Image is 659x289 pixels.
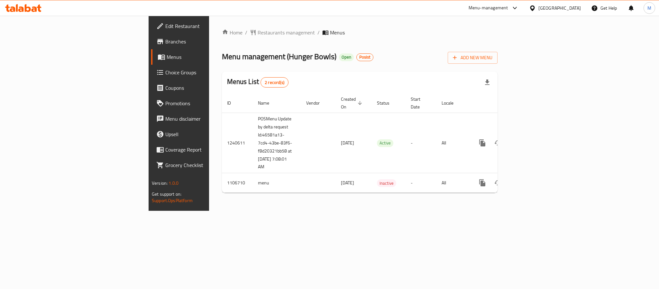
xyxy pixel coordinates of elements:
[222,29,498,36] nav: breadcrumb
[258,99,278,107] span: Name
[470,93,542,113] th: Actions
[330,29,345,36] span: Menus
[436,113,470,173] td: All
[377,99,398,107] span: Status
[151,157,259,173] a: Grocery Checklist
[490,175,506,191] button: Change Status
[341,95,364,111] span: Created On
[151,49,259,65] a: Menus
[261,77,288,88] div: Total records count
[538,5,581,12] div: [GEOGRAPHIC_DATA]
[647,5,651,12] span: M
[165,99,253,107] span: Promotions
[469,4,508,12] div: Menu-management
[222,93,542,193] table: enhanced table
[357,54,373,60] span: Posist
[306,99,328,107] span: Vendor
[151,111,259,126] a: Menu disclaimer
[261,79,288,86] span: 2 record(s)
[165,161,253,169] span: Grocery Checklist
[151,34,259,49] a: Branches
[151,18,259,34] a: Edit Restaurant
[377,180,396,187] span: Inactive
[406,173,436,193] td: -
[169,179,178,187] span: 1.0.0
[165,38,253,45] span: Branches
[341,139,354,147] span: [DATE]
[250,29,315,36] a: Restaurants management
[406,113,436,173] td: -
[448,52,498,64] button: Add New Menu
[339,54,354,60] span: Open
[151,126,259,142] a: Upsell
[490,135,506,151] button: Change Status
[151,96,259,111] a: Promotions
[377,139,393,147] span: Active
[480,75,495,90] div: Export file
[475,135,490,151] button: more
[475,175,490,191] button: more
[442,99,462,107] span: Locale
[167,53,253,61] span: Menus
[152,196,193,205] a: Support.OpsPlatform
[151,80,259,96] a: Coupons
[411,95,429,111] span: Start Date
[227,77,288,88] h2: Menus List
[152,179,168,187] span: Version:
[253,173,301,193] td: menu
[165,22,253,30] span: Edit Restaurant
[151,142,259,157] a: Coverage Report
[222,49,336,64] span: Menu management ( Hunger Bowls )
[165,130,253,138] span: Upsell
[317,29,320,36] li: /
[253,113,301,173] td: POSMenu Update by delta request Id:46581a13-7cd4-43be-83f6-f8d20321bb58 at [DATE] 7:08:01 AM
[339,53,354,61] div: Open
[165,146,253,154] span: Coverage Report
[436,173,470,193] td: All
[165,69,253,76] span: Choice Groups
[152,190,181,198] span: Get support on:
[258,29,315,36] span: Restaurants management
[341,179,354,187] span: [DATE]
[165,115,253,123] span: Menu disclaimer
[151,65,259,80] a: Choice Groups
[165,84,253,92] span: Coupons
[227,99,239,107] span: ID
[453,54,492,62] span: Add New Menu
